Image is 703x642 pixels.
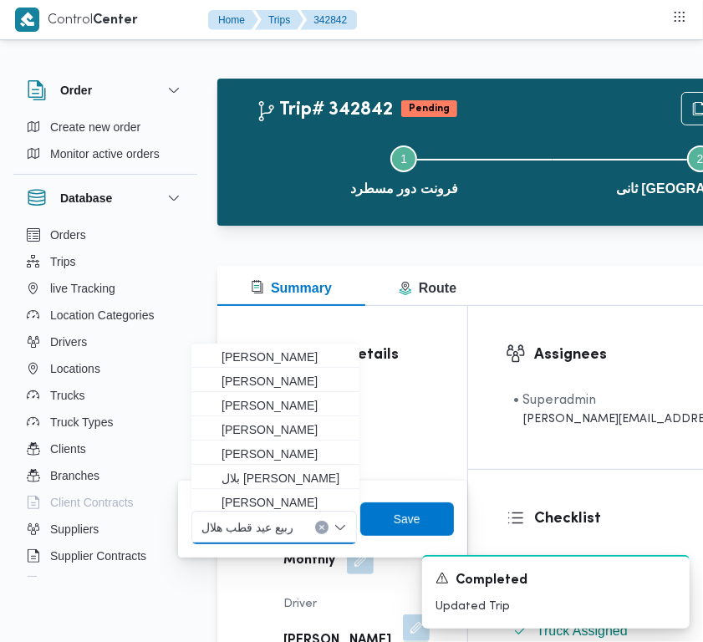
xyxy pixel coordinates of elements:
[20,140,191,167] button: Monitor active orders
[20,409,191,436] button: Truck Types
[315,521,329,534] button: Clear input
[222,468,349,488] span: بلال [PERSON_NAME]
[191,368,359,392] button: محمد صلاح الدين سيد محمد
[50,412,113,432] span: Truck Types
[399,281,456,295] span: Route
[222,371,349,391] span: [PERSON_NAME]
[50,225,86,245] span: Orders
[50,492,134,512] span: Client Contracts
[222,444,349,464] span: [PERSON_NAME]
[13,222,197,583] div: Database
[20,436,191,462] button: Clients
[436,570,676,591] div: Notification
[50,519,99,539] span: Suppliers
[283,599,317,609] span: Driver
[436,598,676,615] p: Updated Trip
[27,80,184,100] button: Order
[222,395,349,415] span: [PERSON_NAME]
[20,275,191,302] button: live Tracking
[20,382,191,409] button: Trucks
[20,302,191,329] button: Location Categories
[20,489,191,516] button: Client Contracts
[50,252,76,272] span: Trips
[20,569,191,596] button: Devices
[50,305,155,325] span: Location Categories
[334,521,347,534] button: Close list of options
[191,416,359,441] button: محمد صلاح الدين عبد المجيد
[394,509,420,529] span: Save
[50,144,160,164] span: Monitor active orders
[50,332,87,352] span: Drivers
[283,551,335,571] b: Monthly
[256,125,553,212] button: فرونت دور مسطرد
[50,573,92,593] span: Devices
[350,179,458,199] span: فرونت دور مسطرد
[456,571,527,591] span: Completed
[201,517,293,536] span: ربيع عيد قطب هلال
[256,99,393,121] h2: Trip# 342842
[50,278,115,298] span: live Tracking
[222,420,349,440] span: [PERSON_NAME]
[50,466,99,486] span: Branches
[251,281,332,295] span: Summary
[15,8,39,32] img: X8yXhbKr1z7QwAAAABJRU5ErkJggg==
[191,392,359,416] button: عثمان سيد محمد عبدالعال
[50,439,86,459] span: Clients
[20,462,191,489] button: Branches
[400,152,407,166] span: 1
[27,188,184,208] button: Database
[50,359,100,379] span: Locations
[401,100,457,117] span: Pending
[20,516,191,543] button: Suppliers
[222,347,349,367] span: [PERSON_NAME]
[13,114,197,174] div: Order
[20,329,191,355] button: Drivers
[20,222,191,248] button: Orders
[50,117,140,137] span: Create new order
[191,489,359,513] button: محمد نجاح السيد
[50,546,146,566] span: Supplier Contracts
[409,104,450,114] b: Pending
[300,10,357,30] button: 342842
[222,492,349,512] span: [PERSON_NAME]
[208,10,258,30] button: Home
[20,355,191,382] button: Locations
[191,344,359,368] button: عبد السلام محمد احمد إبراهيم ابو القاسم
[191,465,359,489] button: بلال عادل فتوح
[20,543,191,569] button: Supplier Contracts
[60,188,112,208] h3: Database
[20,114,191,140] button: Create new order
[360,502,454,536] button: Save
[50,385,84,405] span: Trucks
[93,14,138,27] b: Center
[60,80,92,100] h3: Order
[255,10,303,30] button: Trips
[20,248,191,275] button: Trips
[191,441,359,465] button: هاني محمد جودة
